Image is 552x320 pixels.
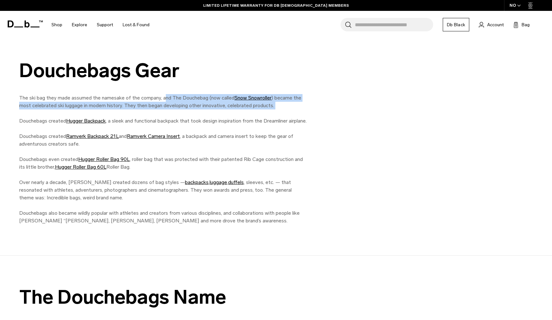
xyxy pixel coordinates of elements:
[51,13,62,36] a: Shop
[123,13,149,36] a: Lost & Found
[66,118,106,124] a: Hugger Backpack
[443,18,469,31] a: Db Black
[234,95,272,101] a: Snow Snowroller
[487,21,504,28] span: Account
[19,286,307,308] div: The Douchebags Name
[66,133,119,139] a: Ramverk Backpack 21L
[228,179,244,185] a: duffels
[479,21,504,28] a: Account
[185,179,209,185] a: backpacks
[19,60,307,81] div: Douchebags Gear
[97,13,113,36] a: Support
[55,164,106,170] a: Hugger Roller Bag 60L
[127,133,180,139] a: Ramverk Camera Insert
[522,21,530,28] span: Bag
[72,13,87,36] a: Explore
[47,11,154,39] nav: Main Navigation
[203,3,349,8] a: LIMITED LIFETIME WARRANTY FOR DB [DEMOGRAPHIC_DATA] MEMBERS
[78,156,130,162] a: Hugger Roller Bag 90L
[19,94,307,225] p: The ski bag they made assumed the namesake of the company, and The Douchebag (now called ) became...
[513,21,530,28] button: Bag
[210,179,227,185] a: luggage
